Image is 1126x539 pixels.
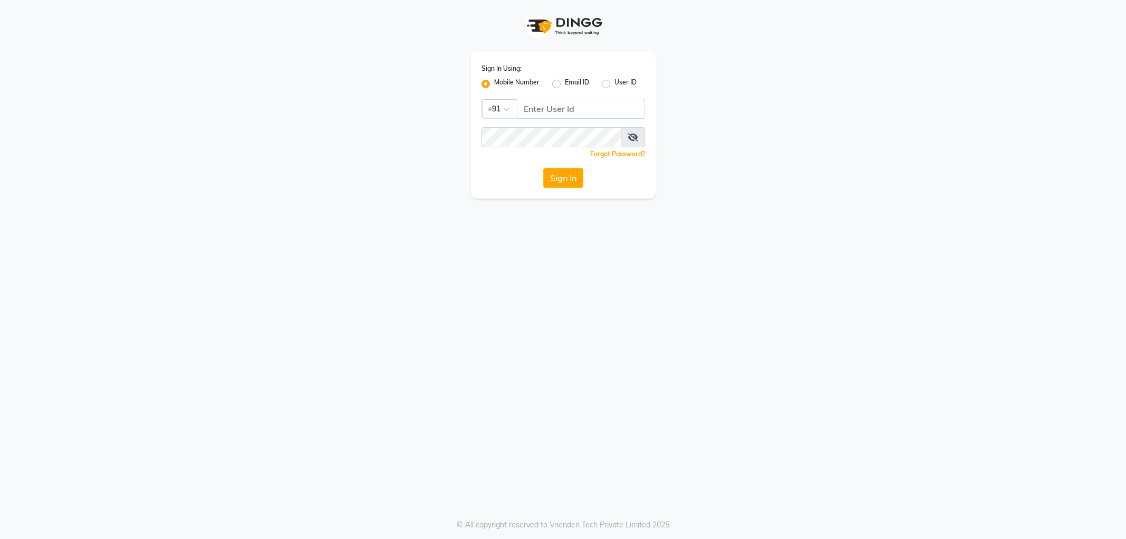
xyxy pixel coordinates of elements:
label: Email ID [565,78,589,90]
button: Sign In [543,168,583,188]
a: Forgot Password? [590,150,645,158]
input: Username [481,127,621,147]
img: logo1.svg [521,11,605,42]
input: Username [517,99,645,119]
label: Sign In Using: [481,64,522,73]
label: User ID [614,78,637,90]
label: Mobile Number [494,78,540,90]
